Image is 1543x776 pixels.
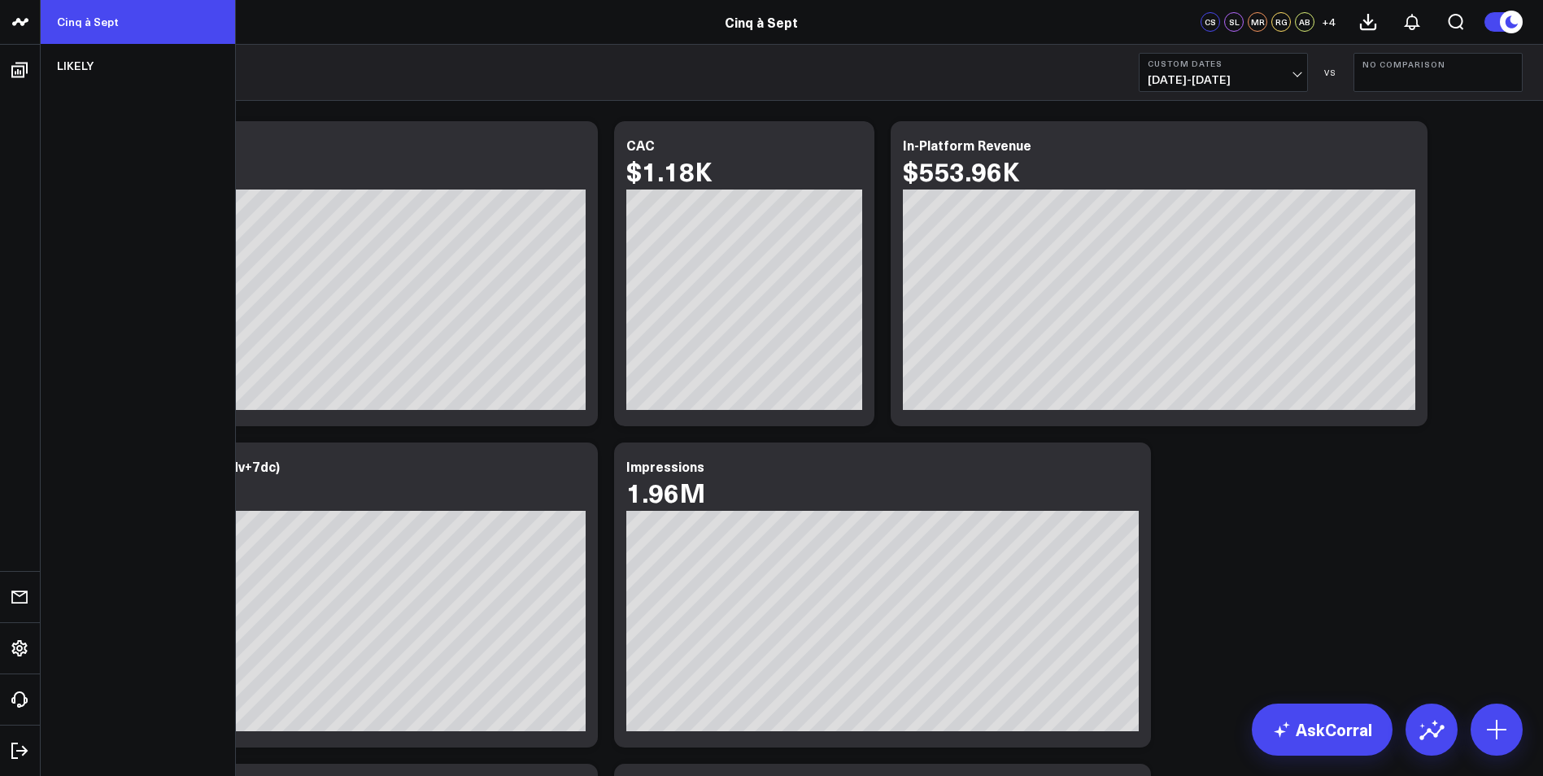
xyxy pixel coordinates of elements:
div: In-Platform Revenue [903,136,1031,154]
a: Cinq à Sept [725,13,798,31]
button: No Comparison [1353,53,1523,92]
a: AskCorral [1252,704,1393,756]
span: + 4 [1322,16,1336,28]
button: Custom Dates[DATE]-[DATE] [1139,53,1308,92]
div: SL [1224,12,1244,32]
div: AB [1295,12,1314,32]
div: Impressions [626,457,704,475]
b: Custom Dates [1148,59,1299,68]
div: $553.96K [903,156,1020,185]
div: VS [1316,68,1345,77]
div: CAC [626,136,655,154]
b: No Comparison [1362,59,1514,69]
div: RG [1271,12,1291,32]
a: LIKELY [41,44,235,88]
div: $1.18K [626,156,713,185]
span: [DATE] - [DATE] [1148,73,1299,86]
div: 1.96M [626,477,705,507]
button: +4 [1319,12,1338,32]
div: MR [1248,12,1267,32]
div: CS [1201,12,1220,32]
